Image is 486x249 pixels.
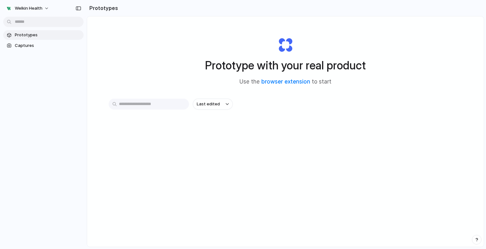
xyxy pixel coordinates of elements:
span: Prototypes [15,32,81,38]
span: Use the to start [239,78,331,86]
button: Welkin Health [3,3,52,13]
a: Captures [3,41,84,50]
span: Captures [15,42,81,49]
span: Last edited [197,101,220,107]
button: Last edited [193,99,233,110]
a: browser extension [261,78,310,85]
h2: Prototypes [87,4,118,12]
a: Prototypes [3,30,84,40]
span: Welkin Health [15,5,42,12]
h1: Prototype with your real product [205,57,366,74]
